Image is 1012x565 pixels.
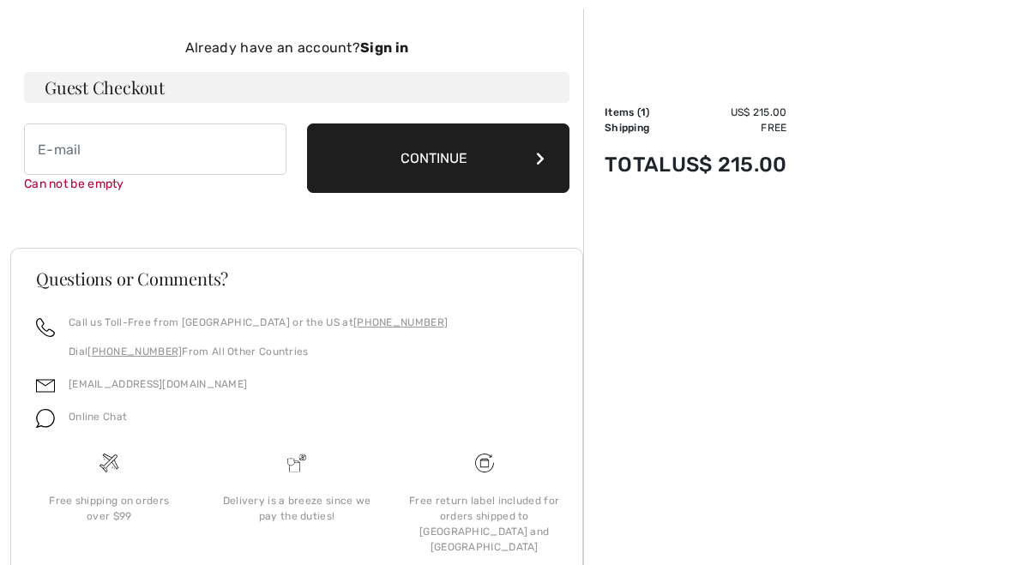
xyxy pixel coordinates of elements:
img: email [36,376,55,395]
p: Dial From All Other Countries [69,344,448,359]
td: Free [672,120,787,135]
td: US$ 215.00 [672,135,787,194]
td: Total [605,135,672,194]
div: Already have an account? [24,38,569,58]
img: call [36,318,55,337]
h3: Questions or Comments? [36,270,557,287]
p: Call us Toll-Free from [GEOGRAPHIC_DATA] or the US at [69,315,448,330]
input: E-mail [24,123,286,175]
h3: Guest Checkout [24,72,569,103]
a: [EMAIL_ADDRESS][DOMAIN_NAME] [69,378,247,390]
div: Can not be empty [24,175,286,193]
div: Free return label included for orders shipped to [GEOGRAPHIC_DATA] and [GEOGRAPHIC_DATA] [404,493,564,555]
div: Delivery is a breeze since we pay the duties! [217,493,377,524]
img: Free shipping on orders over $99 [99,454,118,472]
img: chat [36,409,55,428]
a: [PHONE_NUMBER] [87,346,182,358]
button: Continue [307,123,569,193]
div: Free shipping on orders over $99 [29,493,190,524]
td: US$ 215.00 [672,105,787,120]
a: [PHONE_NUMBER] [353,316,448,328]
td: Shipping [605,120,672,135]
img: Free shipping on orders over $99 [475,454,494,472]
img: Delivery is a breeze since we pay the duties! [287,454,306,472]
strong: Sign in [360,39,408,56]
span: Online Chat [69,411,127,423]
td: Items ( ) [605,105,672,120]
span: 1 [641,106,646,118]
